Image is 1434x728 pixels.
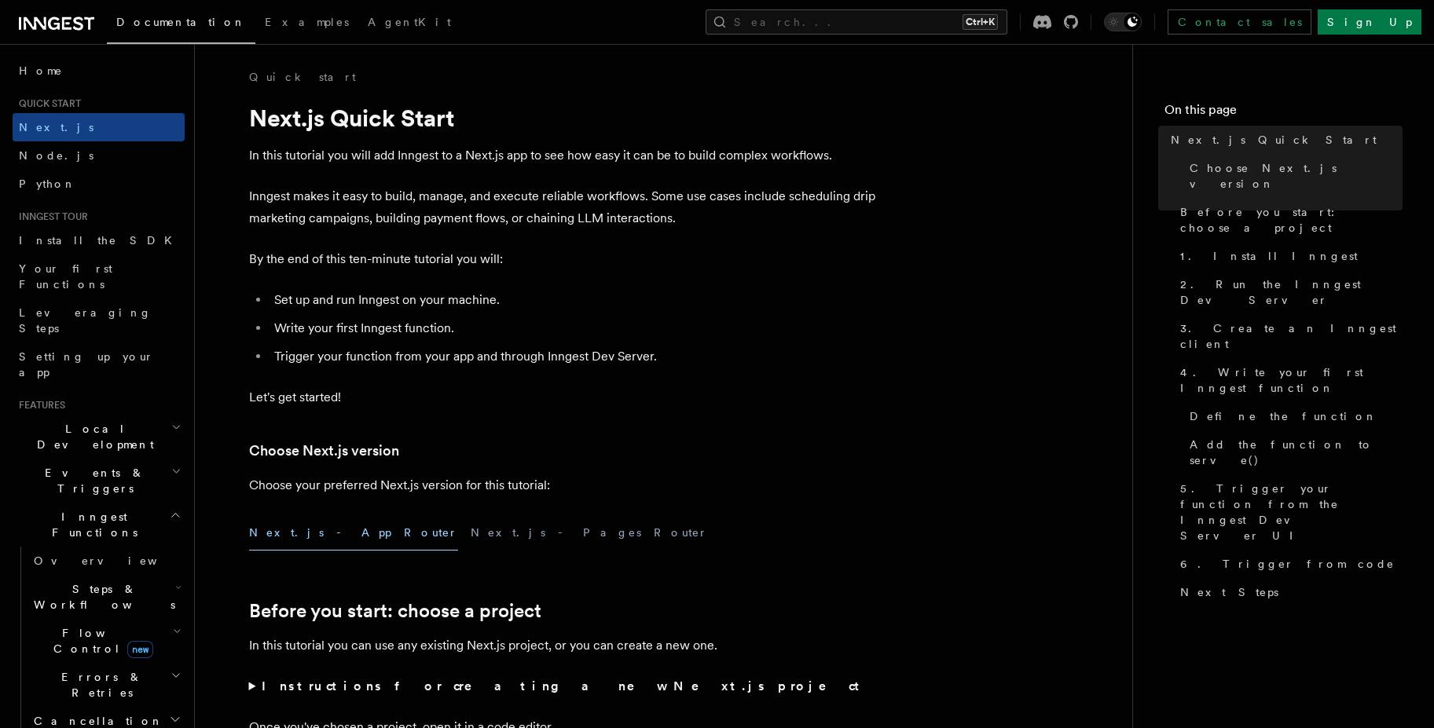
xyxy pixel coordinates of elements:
button: Errors & Retries [28,663,185,707]
button: Steps & Workflows [28,575,185,619]
p: By the end of this ten-minute tutorial you will: [249,248,878,270]
span: Define the function [1190,408,1377,424]
li: Trigger your function from your app and through Inngest Dev Server. [270,346,878,368]
a: 6. Trigger from code [1174,550,1403,578]
p: Inngest makes it easy to build, manage, and execute reliable workflows. Some use cases include sc... [249,185,878,229]
a: 4. Write your first Inngest function [1174,358,1403,402]
summary: Instructions for creating a new Next.js project [249,675,878,697]
span: Events & Triggers [13,465,171,496]
a: Install the SDK [13,226,185,254]
p: Choose your preferred Next.js version for this tutorial: [249,474,878,496]
span: Next.js [19,121,94,134]
span: Next Steps [1180,584,1278,600]
p: In this tutorial you will add Inngest to a Next.js app to see how easy it can be to build complex... [249,145,878,166]
h1: Next.js Quick Start [249,104,878,132]
a: Leveraging Steps [13,298,185,342]
p: Let's get started! [249,386,878,408]
a: AgentKit [358,5,460,42]
strong: Instructions for creating a new Next.js project [262,679,866,693]
button: Flow Controlnew [28,619,185,663]
a: Your first Functions [13,254,185,298]
a: Home [13,57,185,85]
a: Before you start: choose a project [249,600,541,622]
span: 5. Trigger your function from the Inngest Dev Server UI [1180,481,1403,543]
span: Next.js Quick Start [1171,132,1377,148]
li: Write your first Inngest function. [270,317,878,339]
span: Steps & Workflows [28,581,175,613]
span: Local Development [13,421,171,452]
button: Local Development [13,415,185,459]
a: Define the function [1183,402,1403,430]
a: 5. Trigger your function from the Inngest Dev Server UI [1174,474,1403,550]
span: Inngest tour [13,210,88,223]
p: In this tutorial you can use any existing Next.js project, or you can create a new one. [249,635,878,657]
a: Choose Next.js version [1183,154,1403,198]
span: Before you start: choose a project [1180,204,1403,236]
a: Choose Next.js version [249,440,399,462]
a: Quick start [249,69,356,85]
span: Documentation [116,16,246,28]
button: Search...Ctrl+K [706,9,1007,35]
span: Home [19,63,63,79]
span: Add the function to serve() [1190,437,1403,468]
span: Features [13,399,65,412]
button: Toggle dark mode [1104,13,1142,31]
span: Node.js [19,149,94,162]
span: new [127,641,153,658]
span: Your first Functions [19,262,112,291]
span: Quick start [13,97,81,110]
span: Inngest Functions [13,509,170,540]
a: Overview [28,547,185,575]
span: 3. Create an Inngest client [1180,320,1403,352]
span: 2. Run the Inngest Dev Server [1180,276,1403,308]
a: 2. Run the Inngest Dev Server [1174,270,1403,314]
span: 1. Install Inngest [1180,248,1358,264]
a: Next.js [13,113,185,141]
button: Inngest Functions [13,503,185,547]
a: Setting up your app [13,342,185,386]
a: Examples [255,5,358,42]
span: Examples [265,16,349,28]
a: Python [13,170,185,198]
button: Next.js - Pages Router [471,515,708,551]
a: Add the function to serve() [1183,430,1403,474]
span: Errors & Retries [28,669,171,701]
span: Leveraging Steps [19,306,152,335]
h4: On this page [1164,101,1403,126]
a: Next Steps [1174,578,1403,606]
button: Events & Triggers [13,459,185,503]
a: Contact sales [1168,9,1311,35]
span: 6. Trigger from code [1180,556,1395,572]
a: 1. Install Inngest [1174,242,1403,270]
kbd: Ctrl+K [963,14,998,30]
a: Node.js [13,141,185,170]
span: Choose Next.js version [1190,160,1403,192]
span: Overview [34,554,196,567]
a: 3. Create an Inngest client [1174,314,1403,358]
a: Documentation [107,5,255,44]
span: Python [19,177,76,190]
li: Set up and run Inngest on your machine. [270,289,878,311]
span: Flow Control [28,625,173,657]
span: AgentKit [368,16,451,28]
span: Setting up your app [19,350,154,379]
a: Before you start: choose a project [1174,198,1403,242]
a: Sign Up [1318,9,1421,35]
span: Install the SDK [19,234,182,247]
a: Next.js Quick Start [1164,126,1403,154]
span: 4. Write your first Inngest function [1180,364,1403,396]
button: Next.js - App Router [249,515,458,551]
